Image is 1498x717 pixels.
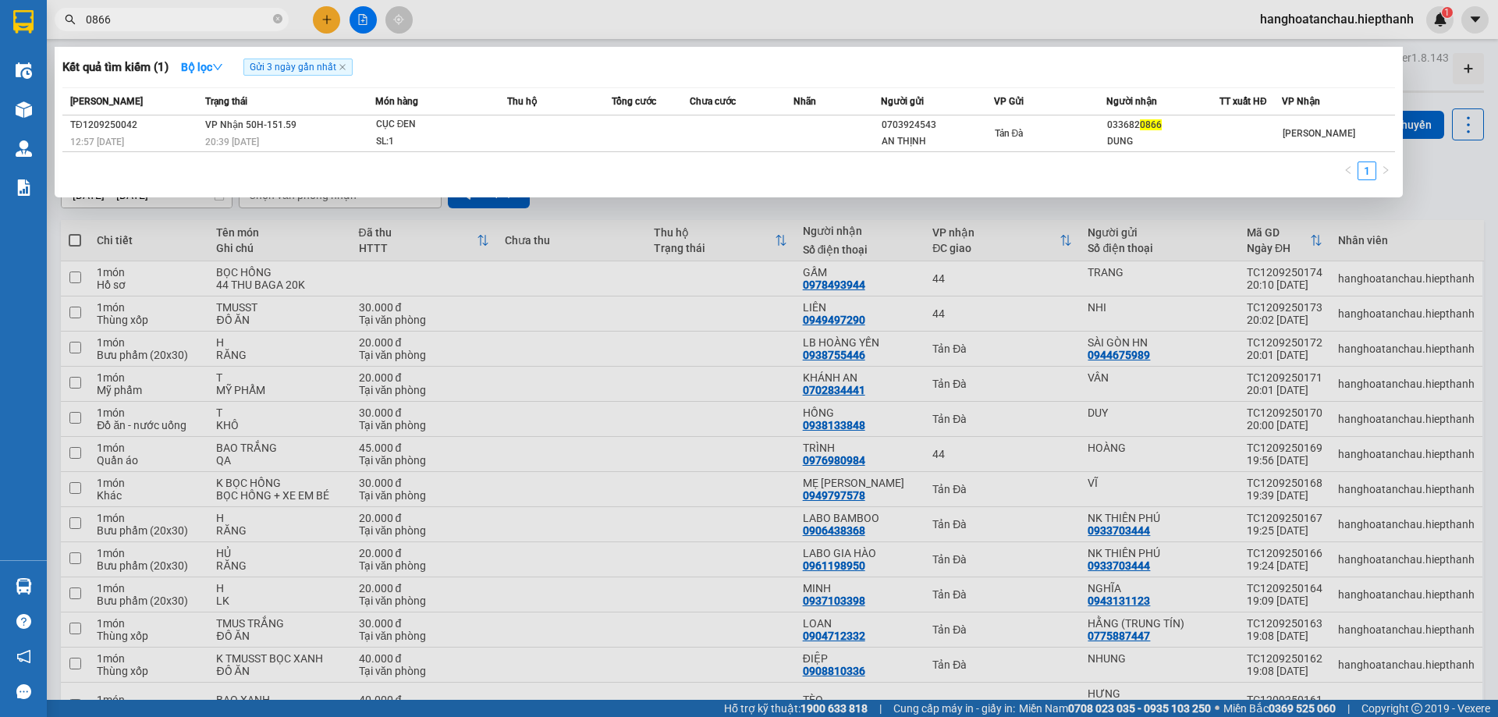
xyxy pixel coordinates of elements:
span: VP Gửi [994,96,1024,107]
span: TT xuất HĐ [1219,96,1267,107]
span: Tản Đà [995,128,1024,139]
span: VP Nhận [1282,96,1320,107]
li: 1 [1358,162,1376,180]
img: warehouse-icon [16,62,32,79]
h3: Kết quả tìm kiếm ( 1 ) [62,59,169,76]
span: [PERSON_NAME] [70,96,143,107]
img: warehouse-icon [16,578,32,595]
div: SL: 1 [376,133,493,151]
span: question-circle [16,614,31,629]
span: search [65,14,76,25]
span: right [1381,165,1390,175]
span: 12:57 [DATE] [70,137,124,147]
img: logo-vxr [13,10,34,34]
span: [PERSON_NAME] [1283,128,1355,139]
img: warehouse-icon [16,101,32,118]
input: Tìm tên, số ĐT hoặc mã đơn [86,11,270,28]
div: 0703924543 [882,117,993,133]
img: solution-icon [16,179,32,196]
li: Next Page [1376,162,1395,180]
button: Bộ lọcdown [169,55,236,80]
span: Thu hộ [507,96,537,107]
div: TĐ1209250042 [70,117,201,133]
span: Gửi 3 ngày gần nhất [243,59,353,76]
span: down [212,62,223,73]
span: Món hàng [375,96,418,107]
span: left [1344,165,1353,175]
span: message [16,684,31,699]
li: Previous Page [1339,162,1358,180]
div: AN THỊNH [882,133,993,150]
span: 0866 [1140,119,1162,130]
div: DUNG [1107,133,1219,150]
div: CỤC ĐEN [376,116,493,133]
span: Nhãn [793,96,816,107]
span: VP Nhận 50H-151.59 [205,119,296,130]
div: 033682 [1107,117,1219,133]
span: notification [16,649,31,664]
span: 20:39 [DATE] [205,137,259,147]
span: Chưa cước [690,96,736,107]
a: 1 [1358,162,1376,179]
span: Người nhận [1106,96,1157,107]
button: right [1376,162,1395,180]
span: Tổng cước [612,96,656,107]
button: left [1339,162,1358,180]
span: close-circle [273,14,282,23]
span: Người gửi [881,96,924,107]
img: warehouse-icon [16,140,32,157]
strong: Bộ lọc [181,61,223,73]
span: close [339,63,346,71]
span: close-circle [273,12,282,27]
span: Trạng thái [205,96,247,107]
